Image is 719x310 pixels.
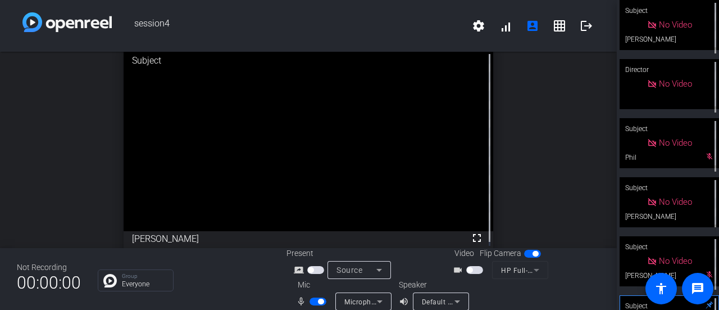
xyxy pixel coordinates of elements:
mat-icon: mic_none [296,295,310,308]
mat-icon: accessibility [654,282,668,295]
mat-icon: message [691,282,704,295]
p: Everyone [122,281,167,287]
span: Video [454,248,474,259]
mat-icon: volume_up [399,295,412,308]
span: No Video [659,256,692,266]
div: Mic [286,279,399,291]
span: Source [336,266,362,275]
div: Present [286,248,399,259]
img: white-gradient.svg [22,12,112,32]
mat-icon: videocam_outline [453,263,466,277]
div: Subject [620,236,719,258]
span: No Video [659,79,692,89]
div: Subject [620,177,719,199]
img: Chat Icon [103,274,117,287]
mat-icon: fullscreen [470,231,484,245]
mat-icon: account_box [526,19,539,33]
span: 00:00:00 [17,269,81,296]
div: Subject [620,118,719,140]
div: Not Recording [17,262,81,273]
span: Flip Camera [480,248,521,259]
span: session4 [112,12,465,39]
span: No Video [659,197,692,207]
mat-icon: grid_on [553,19,566,33]
mat-icon: logout [580,19,593,33]
span: No Video [659,20,692,30]
span: Default - Speakers (Realtek(R) Audio) [422,297,543,306]
div: Director [620,59,719,80]
p: Group [122,273,167,279]
mat-icon: settings [472,19,485,33]
button: signal_cellular_alt [492,12,519,39]
span: No Video [659,138,692,148]
div: Speaker [399,279,466,291]
mat-icon: screen_share_outline [294,263,307,277]
div: Subject [124,46,494,76]
span: Microphone Array (Intel® Smart Sound Technology (Intel® SST)) [344,297,556,306]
